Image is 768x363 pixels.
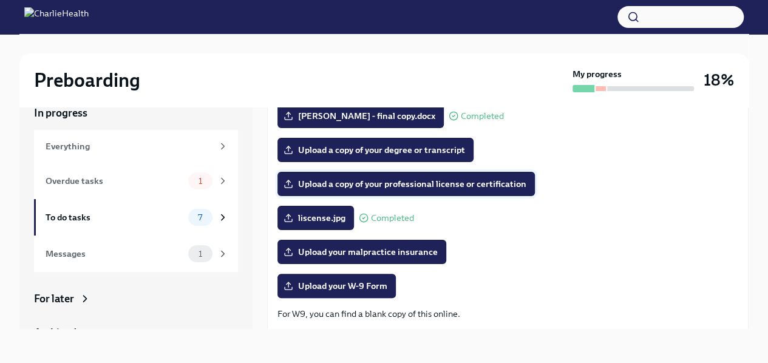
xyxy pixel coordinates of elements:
[34,236,238,272] a: Messages1
[191,177,209,186] span: 1
[286,212,345,224] span: liscense.jpg
[286,178,526,190] span: Upload a copy of your professional license or certification
[277,240,446,264] label: Upload your malpractice insurance
[46,140,212,153] div: Everything
[34,130,238,163] a: Everything
[34,199,238,236] a: To do tasks7
[46,211,183,224] div: To do tasks
[704,69,734,91] h3: 18%
[277,104,444,128] label: [PERSON_NAME] - final copy.docx
[34,163,238,199] a: Overdue tasks1
[34,291,74,306] div: For later
[461,112,504,121] span: Completed
[277,274,396,298] label: Upload your W-9 Form
[277,308,738,320] p: For W9, you can find a blank copy of this online.
[34,68,140,92] h2: Preboarding
[286,144,465,156] span: Upload a copy of your degree or transcript
[46,174,183,188] div: Overdue tasks
[34,325,238,340] a: Archived
[573,68,622,80] strong: My progress
[34,106,238,120] a: In progress
[46,247,183,260] div: Messages
[286,280,387,292] span: Upload your W-9 Form
[191,249,209,259] span: 1
[286,110,435,122] span: [PERSON_NAME] - final copy.docx
[286,246,438,258] span: Upload your malpractice insurance
[24,7,89,27] img: CharlieHealth
[277,172,535,196] label: Upload a copy of your professional license or certification
[34,291,238,306] a: For later
[191,213,209,222] span: 7
[277,206,354,230] label: liscense.jpg
[371,214,414,223] span: Completed
[277,138,474,162] label: Upload a copy of your degree or transcript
